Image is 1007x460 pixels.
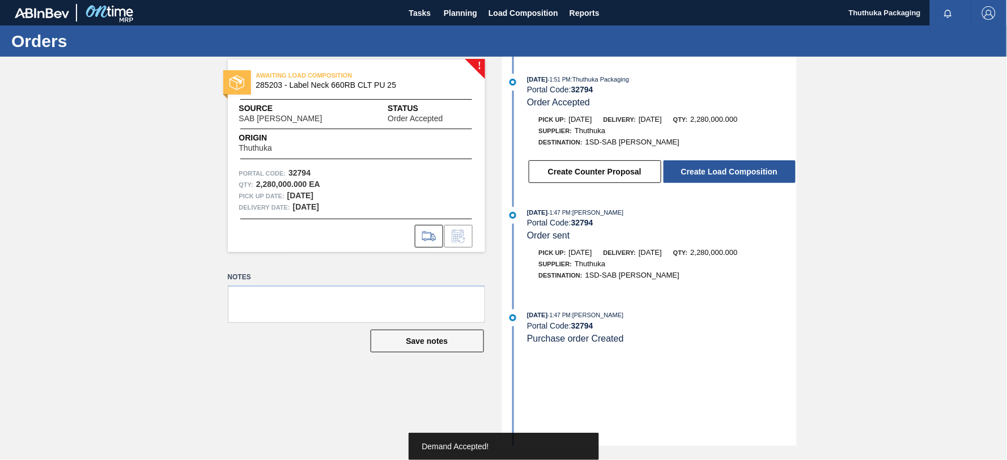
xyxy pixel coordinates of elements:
[256,180,320,189] strong: 2,280,000.000 EA
[239,202,290,213] span: Delivery Date:
[548,76,571,83] span: - 1:51 PM
[239,168,286,179] span: Portal Code:
[371,330,484,352] button: Save notes
[509,79,516,86] img: atual
[293,202,319,211] strong: [DATE]
[539,272,583,279] span: Destination:
[239,179,253,190] span: Qty :
[529,160,661,183] button: Create Counter Proposal
[239,114,322,123] span: SAB [PERSON_NAME]
[388,114,443,123] span: Order Accepted
[930,5,966,21] button: Notifications
[15,8,69,18] img: TNhmsLtSVTkK8tSr43FrP2fwEKptu5GPRR3wAAAABJRU5ErkJggg==
[509,314,516,321] img: atual
[256,70,415,81] span: AWAITING LOAD COMPOSITION
[527,97,590,107] span: Order Accepted
[539,116,566,123] span: Pick up:
[422,442,489,451] span: Demand Accepted!
[982,6,996,20] img: Logout
[691,115,738,123] span: 2,280,000.000
[691,248,738,257] span: 2,280,000.000
[288,168,311,177] strong: 32794
[673,249,687,256] span: Qty:
[575,126,605,135] span: Thuthuka
[509,212,516,219] img: atual
[575,259,605,268] span: Thuthuka
[664,160,796,183] button: Create Load Composition
[527,218,796,227] div: Portal Code:
[539,249,566,256] span: Pick up:
[569,115,592,123] span: [DATE]
[527,231,570,240] span: Order sent
[571,76,629,83] span: : Thuthuka Packaging
[527,334,624,343] span: Purchase order Created
[539,261,572,267] span: Supplier:
[604,249,636,256] span: Delivery:
[444,225,473,248] div: Inform order change
[548,312,571,318] span: - 1:47 PM
[488,6,558,20] span: Load Composition
[444,6,477,20] span: Planning
[585,271,679,279] span: 1SD-SAB [PERSON_NAME]
[415,225,443,248] div: Go to Load Composition
[571,312,624,318] span: : [PERSON_NAME]
[673,116,687,123] span: Qty:
[571,85,593,94] strong: 32794
[527,85,796,94] div: Portal Code:
[527,209,547,216] span: [DATE]
[548,210,571,216] span: - 1:47 PM
[239,144,272,152] span: Thuthuka
[407,6,432,20] span: Tasks
[639,248,662,257] span: [DATE]
[239,132,300,144] span: Origin
[570,6,600,20] span: Reports
[639,115,662,123] span: [DATE]
[539,127,572,134] span: Supplier:
[585,138,679,146] span: 1SD-SAB [PERSON_NAME]
[230,75,244,90] img: status
[527,312,547,318] span: [DATE]
[571,321,593,330] strong: 32794
[527,76,547,83] span: [DATE]
[571,209,624,216] span: : [PERSON_NAME]
[527,321,796,330] div: Portal Code:
[228,269,485,286] label: Notes
[11,35,213,48] h1: Orders
[571,218,593,227] strong: 32794
[287,191,313,200] strong: [DATE]
[256,81,462,90] span: 285203 - Label Neck 660RB CLT PU 25
[539,139,583,146] span: Destination:
[569,248,592,257] span: [DATE]
[604,116,636,123] span: Delivery:
[239,190,284,202] span: Pick up Date:
[388,103,473,114] span: Status
[239,103,356,114] span: Source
